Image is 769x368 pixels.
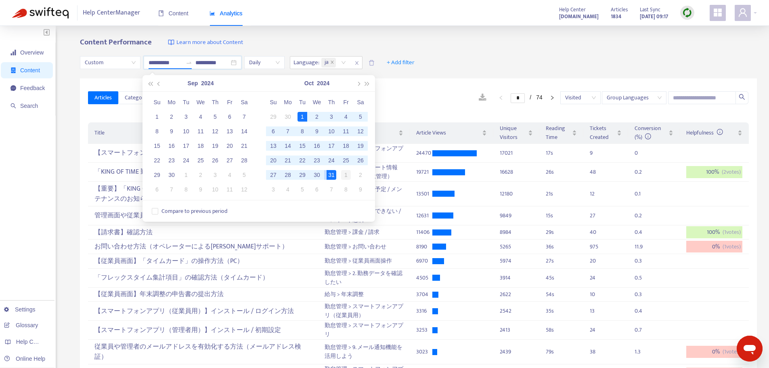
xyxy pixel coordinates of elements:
strong: 1834 [611,12,621,21]
div: 13501 [416,189,432,198]
span: Help Centers [16,339,49,345]
td: 2024-10-05 [237,168,251,182]
div: 7 [239,112,249,122]
div: 24 [181,156,191,165]
td: 2024-11-02 [353,168,368,182]
td: 2024-10-02 [193,168,208,182]
td: 2024-10-05 [353,109,368,124]
a: Settings [4,306,36,313]
div: 2 [196,170,205,180]
span: ( 1 votes) [723,228,741,237]
td: 2024-09-17 [179,139,193,153]
div: 0.4 [635,228,651,237]
td: 2024-09-01 [150,109,164,124]
span: Title [94,128,305,137]
span: search [739,94,745,100]
div: 【スマートフォンアプリ（従業員用）】操作方法 [94,147,311,160]
td: 2024-11-07 [324,182,339,197]
strong: [DOMAIN_NAME] [559,12,599,21]
th: Reading Time [539,122,583,144]
span: / [530,94,531,101]
button: right [546,93,559,103]
div: 2 [312,112,322,122]
td: 2024-10-06 [266,124,281,139]
div: 17 [181,141,191,151]
span: container [10,67,16,73]
td: 2024-09-25 [193,153,208,168]
div: 7 [327,185,336,194]
span: Daily [249,57,280,69]
button: 2024 [201,75,214,91]
td: 2024-09-27 [222,153,237,168]
span: close [330,60,334,65]
div: 28 [239,156,249,165]
td: 2024-09-15 [150,139,164,153]
div: 20 [225,141,235,151]
span: Visited [565,92,596,104]
td: 2024-09-22 [150,153,164,168]
div: 17 s [546,149,577,158]
td: 2024-11-05 [295,182,310,197]
div: 48 [590,168,606,177]
div: 17 [327,141,336,151]
td: 2024-10-19 [353,139,368,153]
div: 13 [225,126,235,136]
span: Articles [611,5,628,14]
div: 26 [210,156,220,165]
div: 3 [181,112,191,122]
div: 3 [268,185,278,194]
div: 5265 [500,242,533,251]
div: 9 [196,185,205,194]
div: 6 [225,112,235,122]
div: 24470 [416,149,432,158]
div: 29 s [546,228,577,237]
th: Fr [222,95,237,109]
td: 2024-10-22 [295,153,310,168]
span: Feedback [20,85,45,91]
td: 2024-10-17 [324,139,339,153]
td: 2024-10-26 [353,153,368,168]
div: 16628 [500,168,533,177]
td: 2024-09-14 [237,124,251,139]
td: 2024-10-08 [179,182,193,197]
td: 2024-10-16 [310,139,324,153]
span: Helpfulness [686,128,723,137]
td: 2024-09-21 [237,139,251,153]
button: Oct [304,75,314,91]
span: Tickets Created [590,124,615,142]
div: 9 [356,185,365,194]
td: 2024-10-09 [193,182,208,197]
div: 22 [298,156,307,165]
div: 8 [181,185,191,194]
a: Glossary [4,322,38,328]
div: 12 [239,185,249,194]
span: Reading Time [546,124,570,142]
div: 25 [341,156,351,165]
th: Sa [353,95,368,109]
td: 2024-10-29 [295,168,310,182]
div: 12 [210,126,220,136]
span: Content [158,10,189,17]
div: 5 [210,112,220,122]
td: 2024-10-04 [222,168,237,182]
td: 2024-10-02 [310,109,324,124]
td: 2024-11-03 [266,182,281,197]
div: 6 [268,126,278,136]
td: 2024-10-12 [237,182,251,197]
span: Learn more about Content [176,38,243,47]
td: 2024-09-09 [164,124,179,139]
span: Search [20,103,38,109]
td: 2024-09-30 [164,168,179,182]
span: Analytics [210,10,243,17]
td: 2024-10-14 [281,139,295,153]
div: 1 [341,170,351,180]
div: 8 [298,126,307,136]
td: 2024-09-28 [237,153,251,168]
li: Previous Page [495,93,507,103]
div: 100 % [686,166,742,178]
div: 21 [239,141,249,151]
div: 19721 [416,168,432,177]
div: 4 [283,185,293,194]
td: 2024-09-06 [222,109,237,124]
div: 管理画面や従業員画面にログインできない原因と対処方法 ※管理者向け [94,209,311,222]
